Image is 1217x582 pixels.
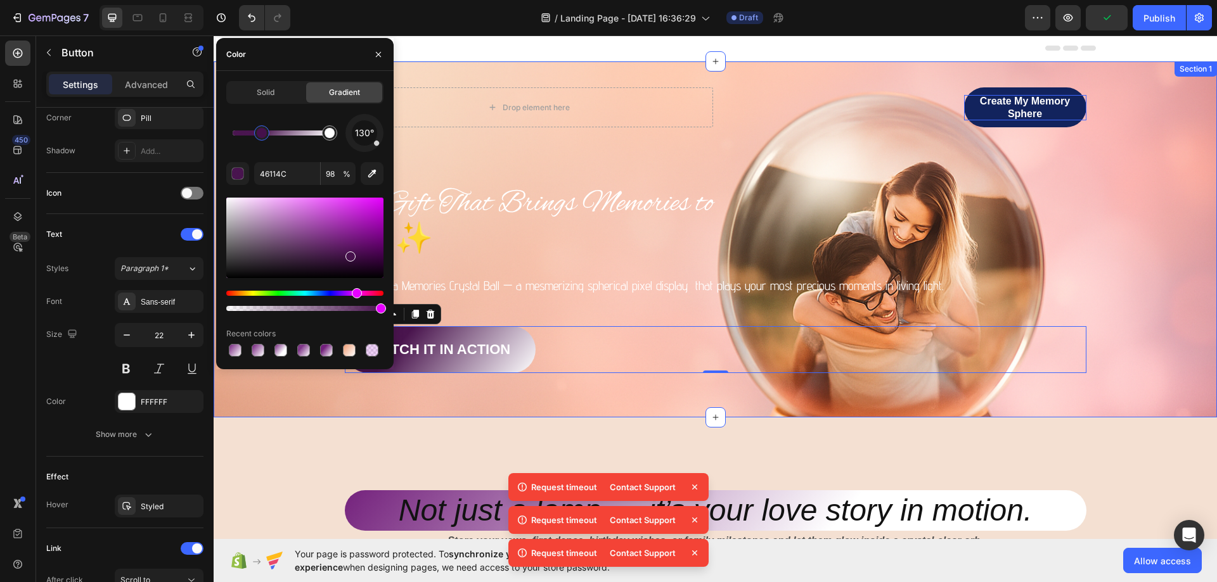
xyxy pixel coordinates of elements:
[63,78,98,91] p: Settings
[257,87,274,98] span: Solid
[226,291,383,296] div: Hue
[46,396,66,407] div: Color
[343,168,351,180] span: %
[750,52,873,92] a: Create My Memory Sphere
[125,78,168,91] p: Advanced
[46,296,62,307] div: Font
[5,5,94,30] button: 7
[239,5,290,30] div: Undo/Redo
[141,146,200,157] div: Add...
[46,326,80,343] div: Size
[531,514,597,526] p: Request timeout
[531,481,597,493] p: Request timeout
[739,12,758,23] span: Draft
[83,10,89,25] p: 7
[141,501,200,512] div: Styled
[10,232,30,242] div: Beta
[295,548,650,573] span: synchronize your theme style & enhance your experience
[329,87,360,98] span: Gradient
[602,511,683,529] div: Contact Support
[226,328,276,339] div: Recent colors
[46,423,203,446] button: Show more
[131,291,322,338] a: Watch It In Action
[46,145,75,156] div: Shadow
[1174,520,1204,550] div: Open Intercom Messenger
[602,478,683,496] div: Contact Support
[141,113,200,124] div: Pill
[555,11,558,25] span: /
[132,243,872,258] p: The Aurora Memories Crystal Ball — a mesmerizing spherical pixel display that plays your most pre...
[1143,11,1175,25] div: Publish
[147,273,176,284] div: Button
[531,547,597,559] p: Request timeout
[46,187,61,199] div: Icon
[141,296,200,308] div: Sans-serif
[141,396,200,408] div: FFFFFF
[1123,548,1202,573] button: Allow access
[46,471,68,483] div: Effect
[61,45,169,60] p: Button
[355,125,374,141] span: 130°
[46,499,68,510] div: Hover
[46,229,62,240] div: Text
[1133,5,1186,30] button: Publish
[46,263,68,274] div: Styles
[46,112,72,123] div: Corner
[602,544,683,562] div: Contact Support
[132,497,872,515] p: Store your vows, first dance, birthday wishes, or family milestones and let them glow inside a cr...
[289,67,356,77] div: Drop element here
[560,11,696,25] span: Landing Page - [DATE] 16:36:29
[131,455,873,495] h2: Not just a lamp — it’s your love story in motion.
[295,547,700,574] span: Your page is password protected. To when designing pages, we need access to your store password.
[254,162,320,185] input: Eg: FFFFFF
[1134,554,1191,567] span: Allow access
[750,60,873,85] p: Create My Memory Sphere
[131,148,529,227] h1: A Gift That Brings Memories to Life ✨
[120,263,169,274] span: Paragraph 1*
[115,257,203,280] button: Paragraph 1*
[12,135,30,145] div: 450
[46,543,61,554] div: Link
[963,28,1001,39] div: Section 1
[226,49,246,60] div: Color
[156,305,297,323] p: Watch It In Action
[96,428,155,441] div: Show more
[214,35,1217,539] iframe: Design area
